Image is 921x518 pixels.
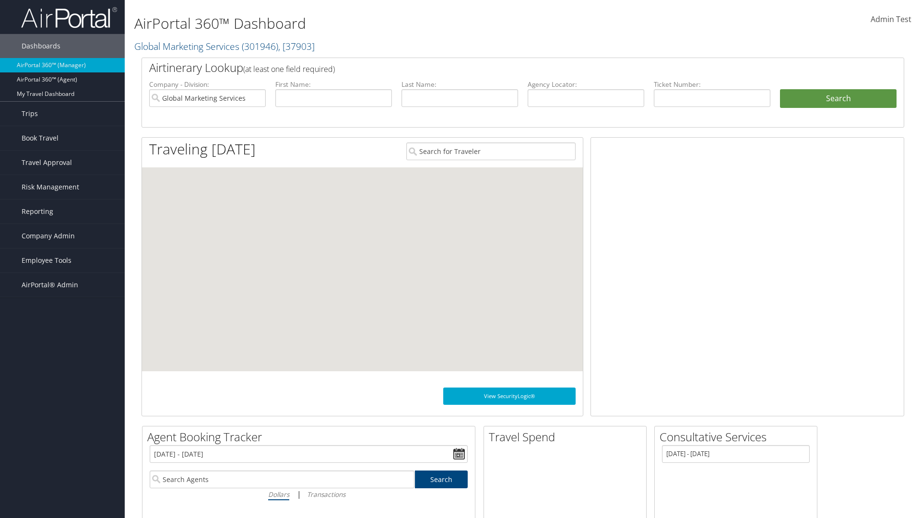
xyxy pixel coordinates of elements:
[149,80,266,89] label: Company - Division:
[22,200,53,224] span: Reporting
[149,139,256,159] h1: Traveling [DATE]
[22,273,78,297] span: AirPortal® Admin
[22,224,75,248] span: Company Admin
[528,80,644,89] label: Agency Locator:
[780,89,897,108] button: Search
[243,64,335,74] span: (at least one field required)
[134,40,315,53] a: Global Marketing Services
[275,80,392,89] label: First Name:
[22,126,59,150] span: Book Travel
[401,80,518,89] label: Last Name:
[22,248,71,272] span: Employee Tools
[415,471,468,488] a: Search
[654,80,770,89] label: Ticket Number:
[22,34,60,58] span: Dashboards
[489,429,646,445] h2: Travel Spend
[21,6,117,29] img: airportal-logo.png
[22,175,79,199] span: Risk Management
[147,429,475,445] h2: Agent Booking Tracker
[278,40,315,53] span: , [ 37903 ]
[150,471,414,488] input: Search Agents
[134,13,652,34] h1: AirPortal 360™ Dashboard
[22,151,72,175] span: Travel Approval
[406,142,576,160] input: Search for Traveler
[242,40,278,53] span: ( 301946 )
[22,102,38,126] span: Trips
[149,59,833,76] h2: Airtinerary Lookup
[268,490,289,499] i: Dollars
[443,388,576,405] a: View SecurityLogic®
[150,488,468,500] div: |
[660,429,817,445] h2: Consultative Services
[871,14,911,24] span: Admin Test
[871,5,911,35] a: Admin Test
[307,490,345,499] i: Transactions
